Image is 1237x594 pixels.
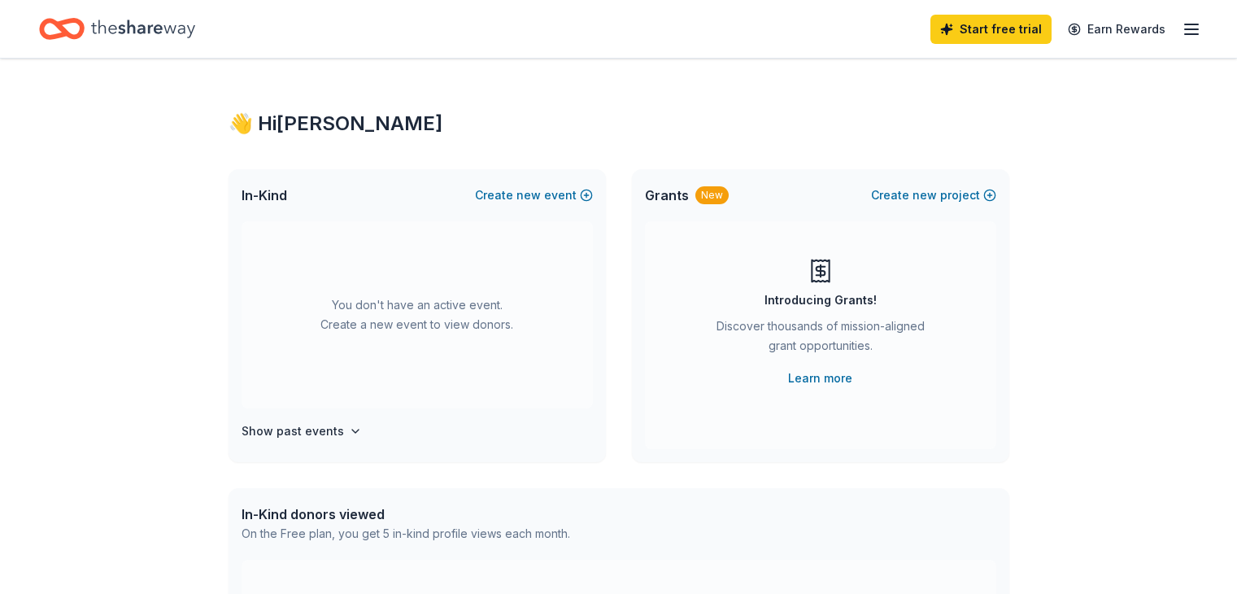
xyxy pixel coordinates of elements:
[242,186,287,205] span: In-Kind
[710,317,931,362] div: Discover thousands of mission-aligned grant opportunities.
[242,421,344,441] h4: Show past events
[242,421,362,441] button: Show past events
[913,186,937,205] span: new
[695,186,729,204] div: New
[516,186,541,205] span: new
[930,15,1052,44] a: Start free trial
[39,10,195,48] a: Home
[242,221,593,408] div: You don't have an active event. Create a new event to view donors.
[1058,15,1175,44] a: Earn Rewards
[242,504,570,524] div: In-Kind donors viewed
[788,369,852,388] a: Learn more
[475,186,593,205] button: Createnewevent
[764,290,877,310] div: Introducing Grants!
[871,186,996,205] button: Createnewproject
[229,111,1009,137] div: 👋 Hi [PERSON_NAME]
[645,186,689,205] span: Grants
[242,524,570,544] div: On the Free plan, you get 5 in-kind profile views each month.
